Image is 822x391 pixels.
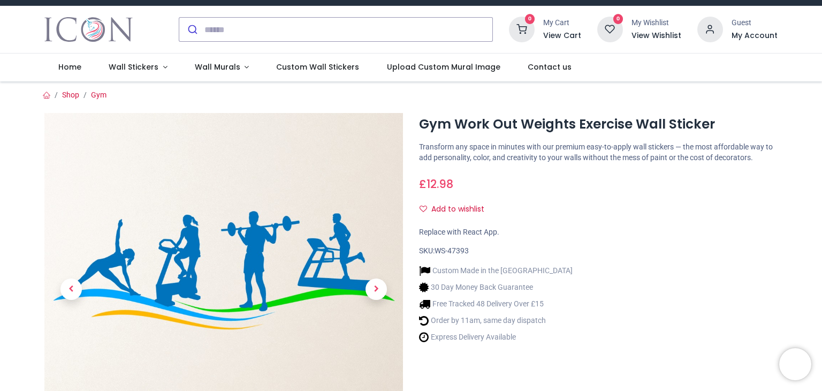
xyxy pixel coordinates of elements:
span: Contact us [528,62,572,72]
span: Upload Custom Mural Image [387,62,500,72]
a: Gym [91,91,106,99]
div: SKU: [419,246,778,257]
a: 0 [597,25,623,33]
span: £ [419,176,453,192]
button: Submit [179,18,204,41]
li: Free Tracked 48 Delivery Over £15 [419,298,573,310]
button: Add to wishlistAdd to wishlist [419,200,493,219]
a: My Account [732,31,778,41]
span: Home [58,62,81,72]
span: Next [366,279,387,300]
span: WS-47393 [435,246,469,255]
i: Add to wishlist [420,205,427,213]
a: Shop [62,91,79,99]
a: View Wishlist [631,31,681,41]
li: 30 Day Money Back Guarantee [419,282,573,293]
span: Wall Stickers [109,62,158,72]
div: My Wishlist [631,18,681,28]
iframe: Brevo live chat [779,348,811,380]
li: Express Delivery Available [419,332,573,343]
li: Order by 11am, same day dispatch [419,315,573,326]
h1: Gym Work Out Weights Exercise Wall Sticker [419,115,778,133]
span: Wall Murals [195,62,240,72]
p: Transform any space in minutes with our premium easy-to-apply wall stickers — the most affordable... [419,142,778,163]
a: View Cart [543,31,581,41]
a: Wall Stickers [95,54,181,81]
span: 12.98 [427,176,453,192]
span: Custom Wall Stickers [276,62,359,72]
li: Custom Made in the [GEOGRAPHIC_DATA] [419,265,573,276]
div: My Cart [543,18,581,28]
a: Wall Murals [181,54,263,81]
img: Icon Wall Stickers [44,14,133,44]
span: Previous [60,279,82,300]
a: 0 [509,25,535,33]
sup: 0 [613,14,623,24]
div: Guest [732,18,778,28]
a: Logo of Icon Wall Stickers [44,14,133,44]
div: Replace with React App. [419,227,778,238]
sup: 0 [525,14,535,24]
